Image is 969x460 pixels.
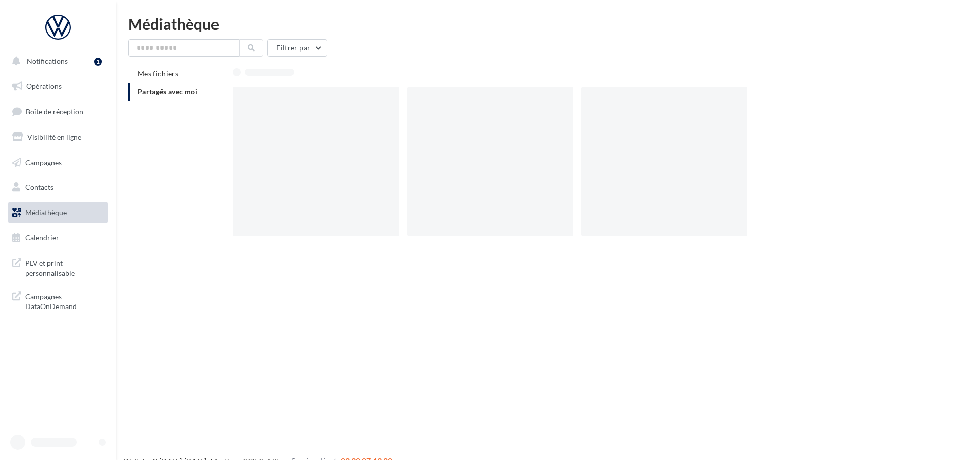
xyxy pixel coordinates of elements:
span: Contacts [25,183,53,191]
span: Visibilité en ligne [27,133,81,141]
a: Visibilité en ligne [6,127,110,148]
a: Opérations [6,76,110,97]
a: Boîte de réception [6,100,110,122]
span: Calendrier [25,233,59,242]
span: Boîte de réception [26,107,83,116]
span: Notifications [27,57,68,65]
span: Médiathèque [25,208,67,217]
div: Médiathèque [128,16,957,31]
span: Campagnes [25,158,62,166]
span: Campagnes DataOnDemand [25,290,104,312]
a: Campagnes DataOnDemand [6,286,110,316]
a: Calendrier [6,227,110,248]
span: PLV et print personnalisable [25,256,104,278]
a: PLV et print personnalisable [6,252,110,282]
a: Contacts [6,177,110,198]
div: 1 [94,58,102,66]
span: Opérations [26,82,62,90]
a: Médiathèque [6,202,110,223]
button: Filtrer par [267,39,327,57]
button: Notifications 1 [6,50,106,72]
span: Mes fichiers [138,69,178,78]
a: Campagnes [6,152,110,173]
span: Partagés avec moi [138,87,197,96]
